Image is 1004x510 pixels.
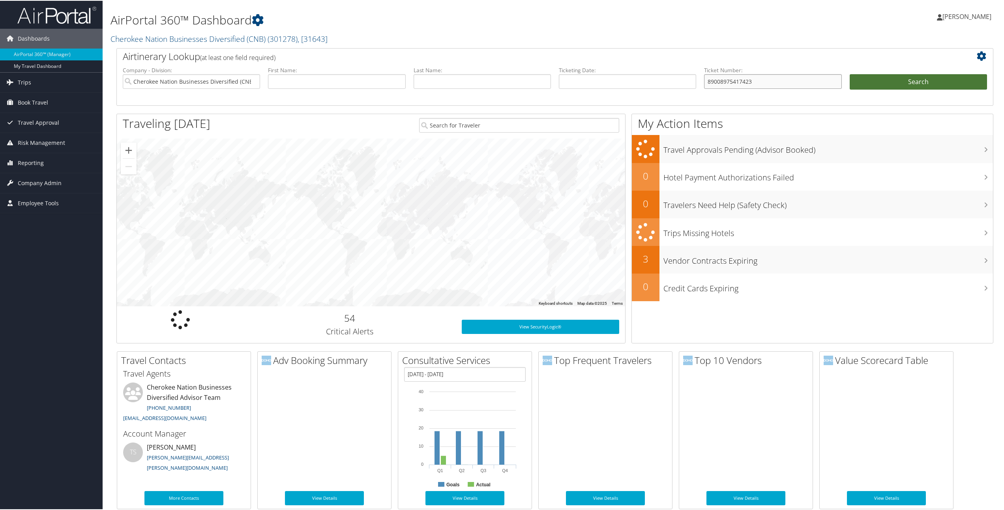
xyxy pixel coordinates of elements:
h2: Adv Booking Summary [262,353,391,366]
tspan: 30 [419,407,423,411]
h2: 54 [250,311,450,324]
a: View Details [847,490,926,504]
span: Map data ©2025 [577,300,607,305]
img: domo-logo.png [262,355,271,364]
h3: Account Manager [123,427,245,439]
button: Keyboard shortcuts [539,300,573,306]
h2: 0 [632,196,659,210]
a: 3Vendor Contracts Expiring [632,245,993,273]
span: Trips [18,72,31,92]
label: Last Name: [414,66,551,73]
text: Q3 [481,467,487,472]
a: [PERSON_NAME] [937,4,999,28]
h3: Vendor Contracts Expiring [663,251,993,266]
span: Travel Approval [18,112,59,132]
a: [PHONE_NUMBER] [147,403,191,411]
input: Search for Traveler [419,117,619,132]
img: Google [119,295,145,306]
h3: Credit Cards Expiring [663,278,993,293]
h2: Top Frequent Travelers [543,353,672,366]
a: Open this area in Google Maps (opens a new window) [119,295,145,306]
a: [PERSON_NAME][EMAIL_ADDRESS][PERSON_NAME][DOMAIN_NAME] [147,453,229,471]
h2: 0 [632,169,659,182]
button: Search [850,73,987,89]
a: View Details [425,490,504,504]
a: Travel Approvals Pending (Advisor Booked) [632,134,993,162]
span: Reporting [18,152,44,172]
a: View Details [706,490,785,504]
span: Book Travel [18,92,48,112]
h2: Top 10 Vendors [683,353,813,366]
h3: Travelers Need Help (Safety Check) [663,195,993,210]
h2: 3 [632,251,659,265]
img: domo-logo.png [543,355,552,364]
text: Q1 [437,467,443,472]
span: ( 301278 ) [268,33,298,43]
span: , [ 31643 ] [298,33,328,43]
label: Ticket Number: [704,66,841,73]
h1: AirPortal 360™ Dashboard [111,11,703,28]
a: View Details [566,490,645,504]
span: (at least one field required) [200,52,275,61]
text: Goals [446,481,460,487]
span: [PERSON_NAME] [942,11,991,20]
h3: Travel Approvals Pending (Advisor Booked) [663,140,993,155]
a: 0Travelers Need Help (Safety Check) [632,190,993,217]
li: [PERSON_NAME] [119,442,249,474]
h2: Travel Contacts [121,353,251,366]
label: Ticketing Date: [559,66,696,73]
tspan: 0 [421,461,423,466]
img: airportal-logo.png [17,5,96,24]
div: TS [123,442,143,461]
a: Cherokee Nation Businesses Diversified (CNB) [111,33,328,43]
span: Company Admin [18,172,62,192]
text: Actual [476,481,491,487]
a: Terms [612,300,623,305]
tspan: 40 [419,388,423,393]
a: 0Credit Cards Expiring [632,273,993,300]
h3: Critical Alerts [250,325,450,336]
h3: Trips Missing Hotels [663,223,993,238]
span: Dashboards [18,28,50,48]
h2: 0 [632,279,659,292]
button: Zoom out [121,158,137,174]
h2: Value Scorecard Table [824,353,953,366]
a: [EMAIL_ADDRESS][DOMAIN_NAME] [123,414,206,421]
label: Company - Division: [123,66,260,73]
h1: Traveling [DATE] [123,114,210,131]
a: More Contacts [144,490,223,504]
li: Cherokee Nation Businesses Diversified Advisor Team [119,382,249,424]
tspan: 10 [419,443,423,448]
text: Q4 [502,467,508,472]
a: View Details [285,490,364,504]
h3: Hotel Payment Authorizations Failed [663,167,993,182]
a: View SecurityLogic® [462,319,619,333]
text: Q2 [459,467,465,472]
a: Trips Missing Hotels [632,217,993,246]
span: Employee Tools [18,193,59,212]
img: domo-logo.png [824,355,833,364]
h2: Airtinerary Lookup [123,49,914,62]
a: 0Hotel Payment Authorizations Failed [632,162,993,190]
img: domo-logo.png [683,355,693,364]
h3: Travel Agents [123,367,245,379]
button: Zoom in [121,142,137,157]
h2: Consultative Services [402,353,532,366]
span: Risk Management [18,132,65,152]
h1: My Action Items [632,114,993,131]
tspan: 20 [419,425,423,429]
label: First Name: [268,66,405,73]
